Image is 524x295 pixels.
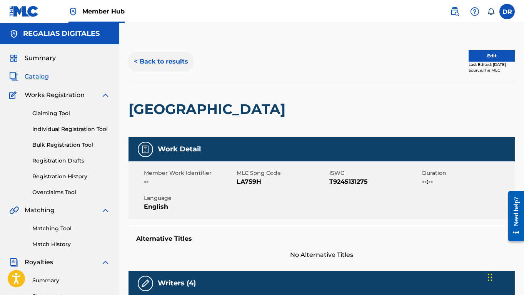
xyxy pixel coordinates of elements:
img: MLC Logo [9,6,39,17]
img: search [450,7,459,16]
img: Summary [9,54,18,63]
iframe: Chat Widget [486,258,524,295]
img: Works Registration [9,91,19,100]
img: Matching [9,206,19,215]
span: MLC Song Code [237,169,327,177]
div: Source: The MLC [469,67,515,73]
div: Drag [488,266,492,289]
div: Help [467,4,482,19]
iframe: Resource Center [502,183,524,249]
a: SummarySummary [9,54,56,63]
a: Registration Drafts [32,157,110,165]
div: Notifications [487,8,495,15]
span: No Alternative Titles [128,250,515,260]
span: ISWC [329,169,420,177]
img: Royalties [9,258,18,267]
img: expand [101,206,110,215]
a: Bulk Registration Tool [32,141,110,149]
span: LA7S9H [237,177,327,186]
h5: REGALIAS DIGITALES [23,29,100,38]
span: T9245131275 [329,177,420,186]
a: Registration History [32,173,110,181]
span: Summary [25,54,56,63]
a: Public Search [447,4,462,19]
img: expand [101,258,110,267]
img: Accounts [9,29,18,39]
a: Claiming Tool [32,109,110,117]
button: < Back to results [128,52,194,71]
span: Duration [422,169,513,177]
img: Catalog [9,72,18,81]
h2: [GEOGRAPHIC_DATA] [128,101,289,118]
a: CatalogCatalog [9,72,49,81]
a: Summary [32,277,110,285]
span: Language [144,194,235,202]
span: Royalties [25,258,53,267]
img: help [470,7,479,16]
h5: Work Detail [158,145,201,154]
span: English [144,202,235,211]
a: Match History [32,240,110,248]
span: Member Work Identifier [144,169,235,177]
span: Works Registration [25,91,85,100]
span: Catalog [25,72,49,81]
span: Matching [25,206,55,215]
h5: Writers (4) [158,279,196,288]
a: Overclaims Tool [32,188,110,196]
button: Edit [469,50,515,62]
img: Top Rightsholder [68,7,78,16]
img: Work Detail [141,145,150,154]
img: Writers [141,279,150,288]
span: Member Hub [82,7,125,16]
div: User Menu [499,4,515,19]
span: --:-- [422,177,513,186]
span: -- [144,177,235,186]
div: Last Edited: [DATE] [469,62,515,67]
h5: Alternative Titles [136,235,507,243]
a: Individual Registration Tool [32,125,110,133]
img: expand [101,91,110,100]
a: Matching Tool [32,225,110,233]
